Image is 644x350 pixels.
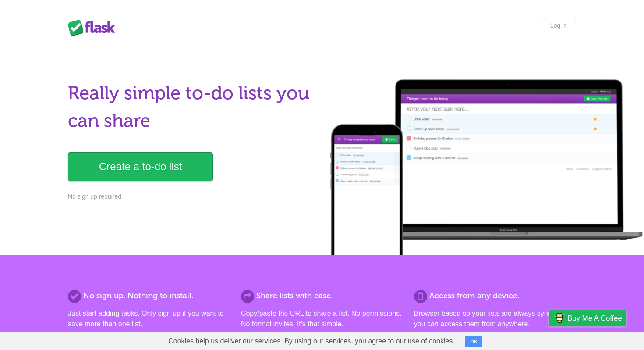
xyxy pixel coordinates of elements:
[68,79,317,135] h1: Really simple to-do lists you can share
[68,192,317,201] p: No sign up required
[159,332,464,350] span: Cookies help us deliver our services. By using our services, you agree to our use of cookies.
[567,311,622,326] span: Buy me a coffee
[68,20,120,36] div: Flask Lists
[241,290,403,302] h2: Share lists with ease.
[68,152,213,181] a: Create a to-do list
[553,311,565,325] img: Buy me a coffee
[68,308,230,329] p: Just start adding tasks. Only sign up if you want to save more than one list.
[68,290,230,302] h2: No sign up. Nothing to install.
[549,310,626,326] a: Buy me a coffee
[465,336,482,347] button: OK
[241,308,403,329] p: Copy/paste the URL to share a list. No permissions. No formal invites. It's that simple.
[541,18,576,33] a: Log in
[414,308,576,329] p: Browser based so your lists are always synced and you can access them from anywhere.
[414,290,576,302] h2: Access from any device.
